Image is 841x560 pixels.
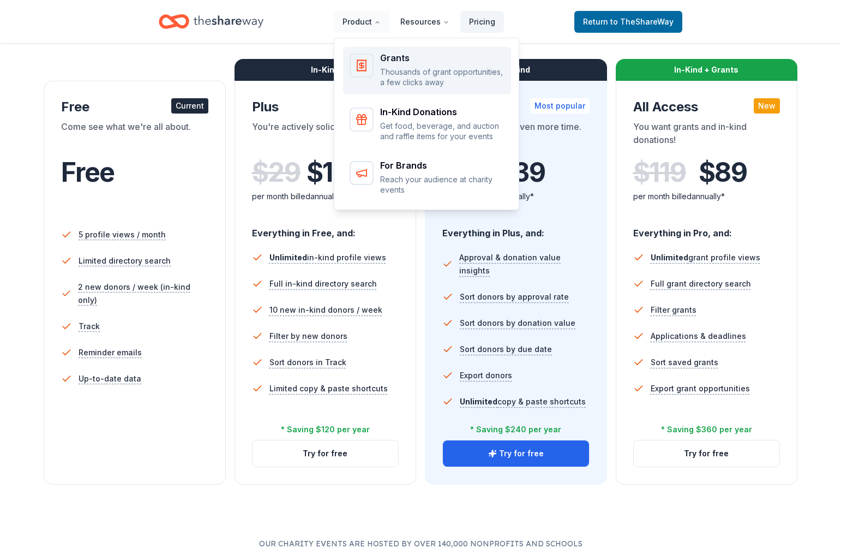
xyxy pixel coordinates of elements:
div: Plus [252,98,399,116]
div: Everything in Free, and: [252,217,399,240]
span: Track [79,320,100,333]
div: Everything in Pro, and: [633,217,780,240]
div: per month billed annually* [252,190,399,203]
span: Applications & deadlines [651,330,746,343]
div: Grants [380,53,504,62]
div: per month billed annually* [633,190,780,203]
div: You're actively soliciting donations. [252,120,399,151]
span: Filter by new donors [269,330,347,343]
div: In-Kind + Grants [616,59,798,81]
span: Export donors [460,369,512,382]
span: Unlimited [651,253,688,262]
p: Our charity events are hosted by over 140,000 nonprofits and schools [44,537,797,550]
p: Reach your audience at charity events [380,174,504,195]
span: Sort donors in Track [269,356,346,369]
span: Reminder emails [79,346,142,359]
span: Full grant directory search [651,277,751,290]
div: You want grants and in-kind donations! [633,120,780,151]
span: Up-to-date data [79,372,141,385]
span: Filter grants [651,303,696,317]
button: Resources [392,11,458,33]
p: Get food, beverage, and auction and raffle items for your events [380,121,504,142]
div: * Saving $240 per year [470,423,561,436]
div: Most popular [530,98,590,114]
button: Product [334,11,389,33]
span: copy & paste shortcuts [460,397,586,406]
span: grant profile views [651,253,760,262]
div: Free [61,98,208,116]
a: Returnto TheShareWay [574,11,682,33]
span: Return [583,15,674,28]
div: For Brands [380,161,504,170]
div: Come see what we're all about. [61,120,208,151]
span: 2 new donors / week (in-kind only) [78,281,208,307]
span: Free [61,156,115,188]
span: Limited copy & paste shortcuts [269,382,388,395]
span: Sort donors by donation value [460,317,575,330]
div: Product [334,38,520,211]
div: All Access [633,98,780,116]
a: GrantsThousands of grant opportunities, a few clicks away [343,47,511,94]
a: For BrandsReach your audience at charity events [343,154,511,202]
span: Full in-kind directory search [269,277,377,290]
nav: Main [334,9,504,34]
span: 5 profile views / month [79,228,166,241]
a: Home [159,9,263,34]
div: New [754,98,780,114]
div: * Saving $360 per year [661,423,752,436]
span: $ 19 [307,157,349,188]
span: Unlimited [460,397,497,406]
span: Approval & donation value insights [459,251,589,277]
span: 10 new in-kind donors / week [269,303,382,317]
span: Sort saved grants [651,356,718,369]
span: Unlimited [269,253,307,262]
span: Sort donors by approval rate [460,290,569,303]
span: Sort donors by due date [460,343,552,356]
button: Try for free [443,440,589,467]
span: Limited directory search [79,254,171,267]
a: In-Kind DonationsGet food, beverage, and auction and raffle items for your events [343,101,511,148]
p: Thousands of grant opportunities, a few clicks away [380,67,504,88]
span: Export grant opportunities [651,382,750,395]
div: In-Kind [235,59,417,81]
div: Current [171,98,208,114]
button: Try for free [253,440,399,467]
div: Everything in Plus, and: [442,217,590,240]
div: In-Kind Donations [380,108,504,116]
span: $ 89 [699,157,747,188]
span: $ 39 [497,157,545,188]
span: to TheShareWay [610,17,674,26]
button: Try for free [634,440,780,467]
div: * Saving $120 per year [281,423,370,436]
span: in-kind profile views [269,253,386,262]
a: Pricing [460,11,504,33]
